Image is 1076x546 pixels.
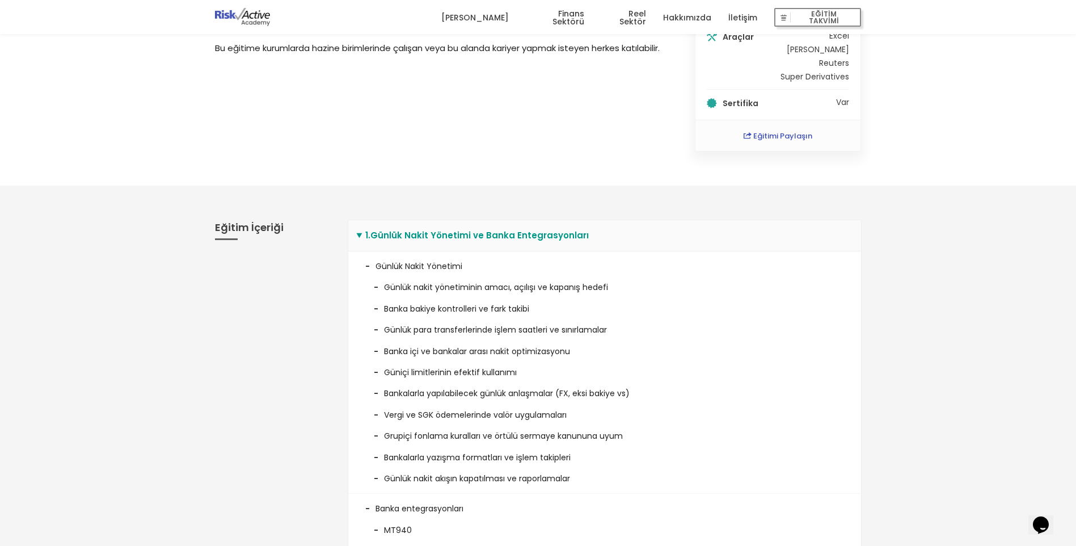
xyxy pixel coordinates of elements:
[215,220,331,240] h3: Eğitim İçeriği
[780,32,849,40] li: Excel
[1028,501,1065,535] iframe: chat widget
[365,272,844,293] li: Günlük nakit yönetiminin amacı, açılışı ve kapanış hedefi
[723,33,778,41] h5: Araçlar
[365,337,844,358] li: Banka içi ve bankalar arası nakit optimizasyonu
[707,98,850,108] li: Var
[774,8,861,27] button: EĞİTİM TAKVİMİ
[780,45,849,53] li: [PERSON_NAME]
[663,1,711,35] a: Hakkımızda
[365,379,844,400] li: Bankalarla yapılabilecek günlük anlaşmalar (FX, eksi bakiye vs)
[365,315,844,336] li: Günlük para transferlerinde işlem saatleri ve sınırlamalar
[780,59,849,67] li: Reuters
[441,1,509,35] a: [PERSON_NAME]
[791,10,856,26] span: EĞİTİM TAKVİMİ
[723,99,834,107] h5: Sertifika
[365,421,844,442] li: Grupiçi fonlama kuralları ve örtülü sermaye kanununa uyum
[780,73,849,81] li: Super Derivatives
[348,251,861,494] li: Günlük Nakit Yönetimi
[365,443,844,464] li: Bankalarla yazışma formatları ve işlem takipleri
[365,400,844,421] li: Vergi ve SGK ödemelerinde valör uygulamaları
[365,464,844,485] li: Günlük nakit akışın kapatılması ve raporlamalar
[365,358,844,379] li: Güniçi limitlerinin efektif kullanımı
[215,41,669,55] p: Bu eğitime kurumlarda hazine birimlerinde çalışan veya bu alanda kariyer yapmak isteyen herkes ka...
[365,294,844,315] li: Banka bakiye kontrolleri ve fark takibi
[365,515,844,536] li: MT940
[601,1,646,35] a: Reel Sektör
[215,8,271,26] img: logo-dark.png
[526,1,584,35] a: Finans Sektörü
[348,220,861,251] summary: 1.Günlük Nakit Yönetimi ve Banka Entegrasyonları
[728,1,757,35] a: İletişim
[744,131,812,141] a: Eğitimi Paylaşın
[774,1,861,35] a: EĞİTİM TAKVİMİ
